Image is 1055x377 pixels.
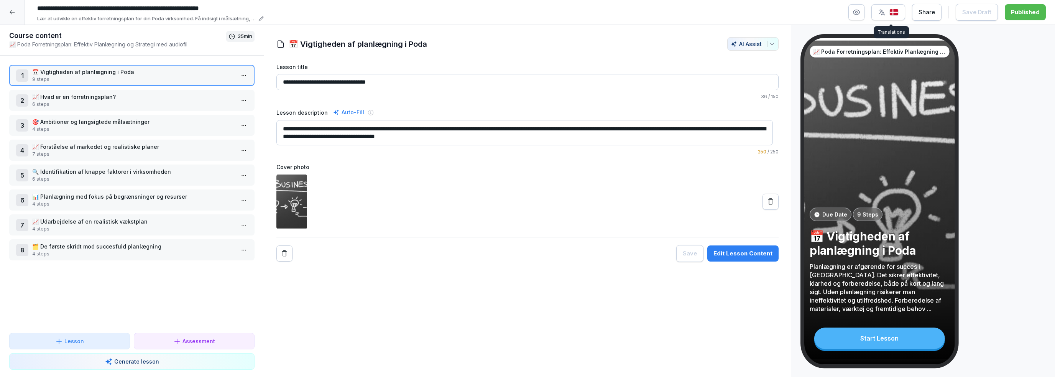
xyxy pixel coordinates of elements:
div: 3 [16,119,28,132]
p: 6 steps [32,176,235,183]
div: 1 [16,69,28,82]
button: Remove [276,245,293,262]
div: Save Draft [962,8,991,16]
p: 🎯 Ambitioner og langsigtede målsætninger [32,118,235,126]
div: Edit Lesson Content [713,249,772,258]
div: Auto-Fill [332,108,366,117]
div: Published [1011,8,1040,16]
button: Assessment [134,333,255,349]
h1: Course content [9,31,226,40]
p: Lær at udvikle en effektiv forretningsplan for din Poda virksomhed. Få indsigt i målsætning, mark... [37,15,256,23]
div: 2📈 Hvad er en forretningsplan?6 steps [9,90,255,111]
div: Translations [874,26,909,38]
p: 📈 Udarbejdelse af en realistisk vækstplan [32,217,235,226]
div: 7 [16,219,28,231]
label: Cover photo [276,163,779,171]
button: Published [1005,4,1046,20]
span: 250 [758,149,766,155]
p: 35 min [238,33,252,40]
p: 📈 Hvad er en forretningsplan? [32,93,235,101]
div: 4📈 Forståelse af markedet og realistiske planer7 steps [9,140,255,161]
div: Start Lesson [814,328,945,349]
p: 🗂️ De første skridt mod succesfuld planlægning [32,242,235,250]
button: Save Draft [956,4,998,21]
p: 📊 Planlægning med fokus på begrænsninger og resurser [32,193,235,201]
div: 1📅 Vigtigheden af planlægning i Poda9 steps [9,65,255,86]
button: Generate lesson [9,353,255,370]
p: Planlægning er afgørende for succes i [GEOGRAPHIC_DATA]. Det sikrer effektivitet, klarhed og forb... [810,262,950,313]
div: 5🔍 Identifikation af knappe faktorer i virksomheden6 steps [9,165,255,186]
p: Assessment [182,337,215,345]
p: Lesson [64,337,84,345]
div: 6 [16,194,28,206]
p: 4 steps [32,201,235,207]
div: Share [919,8,935,16]
h1: 📅 Vigtigheden af planlægning i Poda [289,38,427,50]
p: 📈 Poda Forretningsplan: Effektiv Planlægning og Strategi med audiofil [813,48,946,56]
p: / 150 [276,93,779,100]
img: qnvz14y71wdn9956ibfvtx5x.png [276,174,307,229]
div: 5 [16,169,28,181]
p: / 250 [276,148,779,155]
div: 8🗂️ De første skridt mod succesfuld planlægning4 steps [9,239,255,260]
button: Lesson [9,333,130,349]
div: 2 [16,94,28,107]
p: Generate lesson [114,357,159,365]
p: 7 steps [32,151,235,158]
span: 36 [761,94,767,99]
p: 9 Steps [857,211,878,219]
div: Save [683,249,697,258]
button: Share [912,4,942,21]
button: Save [676,245,703,262]
p: 📈 Forståelse af markedet og realistiske planer [32,143,235,151]
div: 6📊 Planlægning med fokus på begrænsninger og resurser4 steps [9,189,255,211]
div: 4 [16,144,28,156]
p: 6 steps [32,101,235,108]
img: dk.svg [889,9,899,16]
div: AI Assist [731,41,775,47]
p: 4 steps [32,226,235,232]
button: AI Assist [727,37,779,51]
div: 3🎯 Ambitioner og langsigtede målsætninger4 steps [9,115,255,136]
p: 9 steps [32,76,235,83]
label: Lesson description [276,109,328,117]
p: 📈 Poda Forretningsplan: Effektiv Planlægning og Strategi med audiofil [9,40,226,48]
button: Edit Lesson Content [707,245,779,262]
p: Due Date [822,211,847,219]
p: 🔍 Identifikation af knappe faktorer i virksomheden [32,168,235,176]
p: 4 steps [32,250,235,257]
p: 4 steps [32,126,235,133]
p: 📅 Vigtigheden af planlægning i Poda [810,229,950,258]
p: 📅 Vigtigheden af planlægning i Poda [32,68,235,76]
label: Lesson title [276,63,779,71]
div: 7📈 Udarbejdelse af en realistisk vækstplan4 steps [9,214,255,235]
div: 8 [16,244,28,256]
